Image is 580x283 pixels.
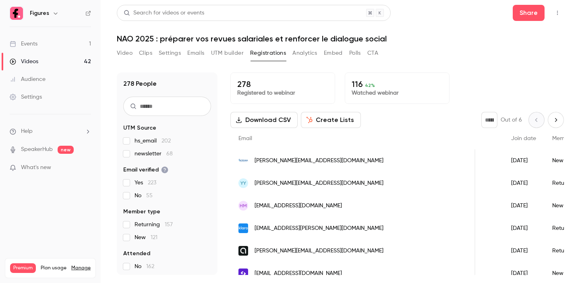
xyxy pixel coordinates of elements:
[503,217,544,240] div: [DATE]
[501,116,522,124] p: Out of 6
[21,127,33,136] span: Help
[237,89,328,97] p: Registered to webinar
[58,146,74,154] span: new
[117,47,133,60] button: Video
[230,112,298,128] button: Download CSV
[211,47,244,60] button: UTM builder
[10,58,38,66] div: Videos
[135,192,153,200] span: No
[135,233,157,242] span: New
[365,83,375,88] span: 42 %
[503,172,544,194] div: [DATE]
[240,180,246,187] span: YY
[148,180,156,186] span: 223
[135,262,154,271] span: No
[250,47,286,60] button: Registrations
[352,89,443,97] p: Watched webinar
[123,79,157,89] h1: 278 People
[255,269,342,278] span: [EMAIL_ADDRESS][DOMAIN_NAME]
[237,79,328,89] p: 278
[10,93,42,101] div: Settings
[255,224,383,233] span: [EMAIL_ADDRESS][PERSON_NAME][DOMAIN_NAME]
[135,221,173,229] span: Returning
[21,145,53,154] a: SpeakerHub
[10,40,37,48] div: Events
[511,136,536,141] span: Join date
[349,47,361,60] button: Polls
[238,156,248,165] img: sodiaal.fr
[165,222,173,227] span: 157
[324,47,343,60] button: Embed
[124,9,204,17] div: Search for videos or events
[551,6,564,19] button: Top Bar Actions
[123,166,168,174] span: Email verified
[238,136,252,141] span: Email
[292,47,317,60] button: Analytics
[255,202,342,210] span: [EMAIL_ADDRESS][DOMAIN_NAME]
[30,9,49,17] h6: Figures
[123,250,150,258] span: Attended
[123,124,156,132] span: UTM Source
[255,247,383,255] span: [PERSON_NAME][EMAIL_ADDRESS][DOMAIN_NAME]
[238,269,248,278] img: spendesk.com
[238,223,248,233] img: klaro.fr
[352,79,443,89] p: 116
[41,265,66,271] span: Plan usage
[151,235,157,240] span: 121
[187,47,204,60] button: Emails
[10,127,91,136] li: help-dropdown-opener
[10,75,46,83] div: Audience
[159,47,181,60] button: Settings
[146,193,153,198] span: 55
[503,149,544,172] div: [DATE]
[123,208,160,216] span: Member type
[367,47,378,60] button: CTA
[162,138,171,144] span: 202
[117,34,564,43] h1: NAO 2025 : préparer vos revues salariales et renforcer le dialogue social
[548,112,564,128] button: Next page
[135,150,173,158] span: newsletter
[81,164,91,171] iframe: Noticeable Trigger
[503,240,544,262] div: [DATE]
[135,137,171,145] span: hs_email
[513,5,545,21] button: Share
[146,264,154,269] span: 162
[71,265,91,271] a: Manage
[503,194,544,217] div: [DATE]
[139,47,152,60] button: Clips
[10,263,36,273] span: Premium
[238,246,248,256] img: swan.io
[240,202,247,209] span: HM
[166,151,173,157] span: 68
[135,179,156,187] span: Yes
[255,179,383,188] span: [PERSON_NAME][EMAIL_ADDRESS][DOMAIN_NAME]
[301,112,361,128] button: Create Lists
[21,163,51,172] span: What's new
[10,7,23,20] img: Figures
[255,157,383,165] span: [PERSON_NAME][EMAIL_ADDRESS][DOMAIN_NAME]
